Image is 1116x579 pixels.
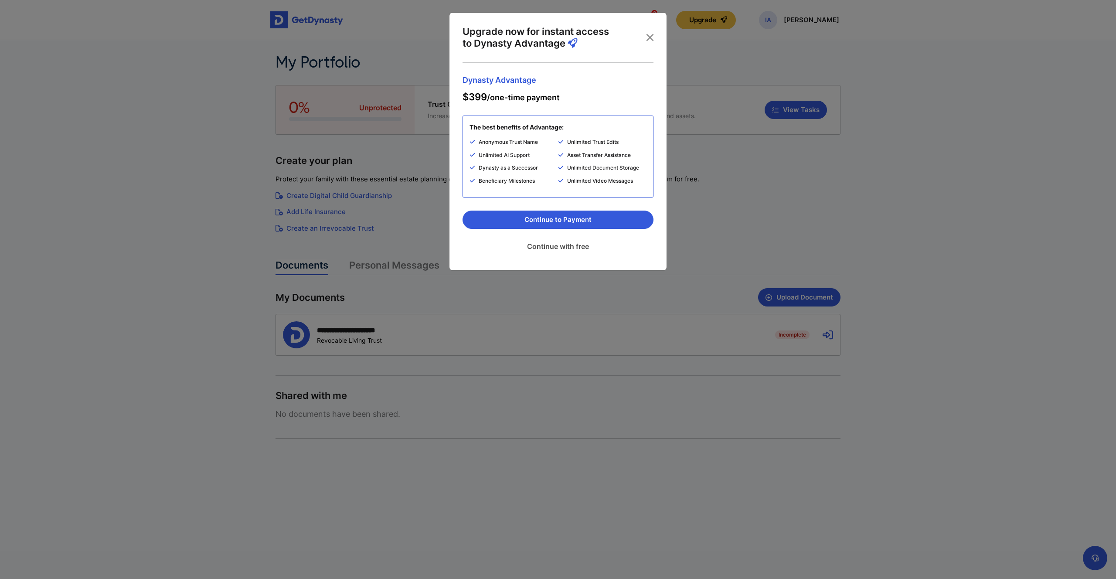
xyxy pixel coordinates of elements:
li: Dynasty as a Successor [470,163,558,177]
li: Anonymous Trust Name [470,138,558,151]
p: Upgrade now for instant access to Dynasty Advantage [463,26,615,49]
span: Dynasty Advantage [463,76,653,85]
button: Close [643,31,657,44]
li: Unlimited Trust Edits [558,138,646,151]
p: The best benefits of Advantage: [470,123,564,132]
li: Asset Transfer Assistance [558,151,646,164]
li: Unlimited AI Support [470,151,558,164]
span: /one-time payment [463,91,560,102]
li: Unlimited Video Messages [558,177,646,191]
span: $399 [463,91,487,102]
li: Unlimited Document Storage [558,163,646,177]
button: Continue to Payment [463,211,653,229]
a: Continue with free [463,235,653,257]
li: Beneficiary Milestones [470,177,558,191]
